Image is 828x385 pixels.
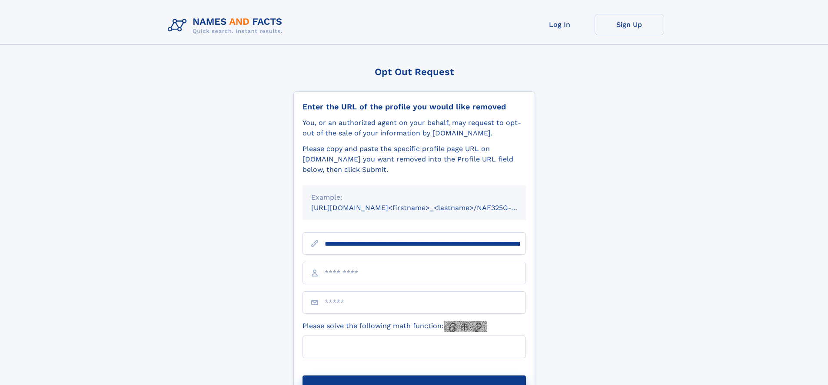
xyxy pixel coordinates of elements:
[303,321,487,332] label: Please solve the following math function:
[303,144,526,175] div: Please copy and paste the specific profile page URL on [DOMAIN_NAME] you want removed into the Pr...
[311,204,542,212] small: [URL][DOMAIN_NAME]<firstname>_<lastname>/NAF325G-xxxxxxxx
[303,102,526,112] div: Enter the URL of the profile you would like removed
[525,14,595,35] a: Log In
[164,14,289,37] img: Logo Names and Facts
[293,66,535,77] div: Opt Out Request
[311,192,517,203] div: Example:
[595,14,664,35] a: Sign Up
[303,118,526,138] div: You, or an authorized agent on your behalf, may request to opt-out of the sale of your informatio...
